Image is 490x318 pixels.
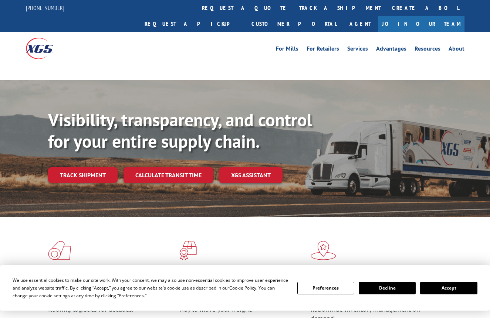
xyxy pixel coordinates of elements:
button: Accept [420,282,477,294]
a: About [449,46,464,54]
img: xgs-icon-flagship-distribution-model-red [311,241,336,260]
img: xgs-icon-total-supply-chain-intelligence-red [48,241,71,260]
a: For Retailers [307,46,339,54]
button: Decline [359,282,416,294]
span: Preferences [119,293,144,299]
b: Visibility, transparency, and control for your entire supply chain. [48,108,312,153]
a: Join Our Team [378,16,464,32]
a: Services [347,46,368,54]
button: Preferences [297,282,354,294]
a: Agent [342,16,378,32]
a: XGS ASSISTANT [219,167,283,183]
span: As an industry carrier of choice, XGS has brought innovation and dedication to flooring logistics... [48,287,163,314]
a: Track shipment [48,167,118,183]
img: xgs-icon-focused-on-flooring-red [179,241,197,260]
div: We use essential cookies to make our site work. With your consent, we may also use non-essential ... [13,276,288,300]
a: Request a pickup [139,16,246,32]
a: Resources [415,46,440,54]
a: Customer Portal [246,16,342,32]
a: [PHONE_NUMBER] [26,4,64,11]
span: Cookie Policy [229,285,256,291]
a: Advantages [376,46,406,54]
a: Calculate transit time [124,167,213,183]
a: For Mills [276,46,298,54]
